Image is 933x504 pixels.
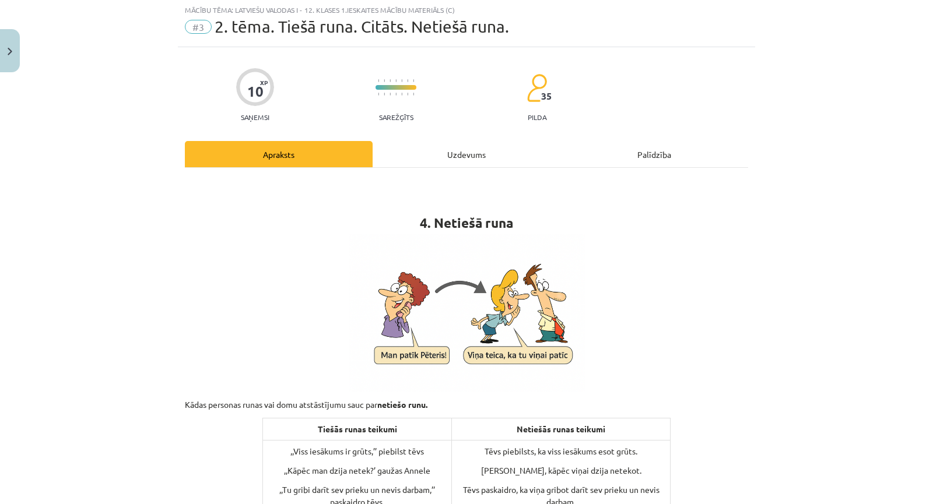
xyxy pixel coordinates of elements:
p: Kādas personas runas vai domu atstāstījumu sauc par [185,399,748,411]
p: Tēvs piebilsts, ka viss iesākums esot grūts. [457,445,665,457]
strong: netiešo runu. [377,399,427,410]
img: icon-short-line-57e1e144782c952c97e751825c79c345078a6d821885a25fce030b3d8c18986b.svg [401,93,402,96]
img: icon-short-line-57e1e144782c952c97e751825c79c345078a6d821885a25fce030b3d8c18986b.svg [407,79,408,82]
img: icon-short-line-57e1e144782c952c97e751825c79c345078a6d821885a25fce030b3d8c18986b.svg [390,93,391,96]
img: icon-short-line-57e1e144782c952c97e751825c79c345078a6d821885a25fce030b3d8c18986b.svg [390,79,391,82]
div: Apraksts [185,141,373,167]
p: Sarežģīts [379,113,413,121]
strong: Tiešās runas teikumi [318,424,397,434]
img: icon-short-line-57e1e144782c952c97e751825c79c345078a6d821885a25fce030b3d8c18986b.svg [378,79,379,82]
div: Mācību tēma: Latviešu valodas i - 12. klases 1.ieskaites mācību materiāls (c) [185,6,748,14]
p: ,,Viss iesākums ir grūts,’’ piebilst tēvs [268,445,447,457]
strong: 4. Netiešā runa [420,214,513,231]
span: XP [260,79,268,86]
div: Uzdevums [373,141,560,167]
img: icon-close-lesson-0947bae3869378f0d4975bcd49f059093ad1ed9edebbc8119c70593378902aed.svg [8,48,12,55]
img: icon-short-line-57e1e144782c952c97e751825c79c345078a6d821885a25fce030b3d8c18986b.svg [395,79,397,82]
p: [PERSON_NAME], kāpēc viņai dzija netekot. [457,464,665,477]
img: icon-short-line-57e1e144782c952c97e751825c79c345078a6d821885a25fce030b3d8c18986b.svg [378,93,379,96]
img: icon-short-line-57e1e144782c952c97e751825c79c345078a6d821885a25fce030b3d8c18986b.svg [401,79,402,82]
p: Saņemsi [236,113,274,121]
img: icon-short-line-57e1e144782c952c97e751825c79c345078a6d821885a25fce030b3d8c18986b.svg [413,79,414,82]
p: ,,Kāpēc man dzija netek?’ gaužas Annele [268,464,447,477]
img: students-c634bb4e5e11cddfef0936a35e636f08e4e9abd3cc4e673bd6f9a4125e45ecb1.svg [527,73,547,103]
img: icon-short-line-57e1e144782c952c97e751825c79c345078a6d821885a25fce030b3d8c18986b.svg [395,93,397,96]
img: icon-short-line-57e1e144782c952c97e751825c79c345078a6d821885a25fce030b3d8c18986b.svg [407,93,408,96]
strong: Netiešās runas teikumi [517,424,605,434]
span: 35 [541,91,552,101]
img: icon-short-line-57e1e144782c952c97e751825c79c345078a6d821885a25fce030b3d8c18986b.svg [384,79,385,82]
p: pilda [528,113,546,121]
img: icon-short-line-57e1e144782c952c97e751825c79c345078a6d821885a25fce030b3d8c18986b.svg [384,93,385,96]
span: #3 [185,20,212,34]
span: 2. tēma. Tiešā runa. Citāts. Netiešā runa. [215,17,509,36]
div: Palīdzība [560,141,748,167]
div: 10 [247,83,264,100]
img: icon-short-line-57e1e144782c952c97e751825c79c345078a6d821885a25fce030b3d8c18986b.svg [413,93,414,96]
